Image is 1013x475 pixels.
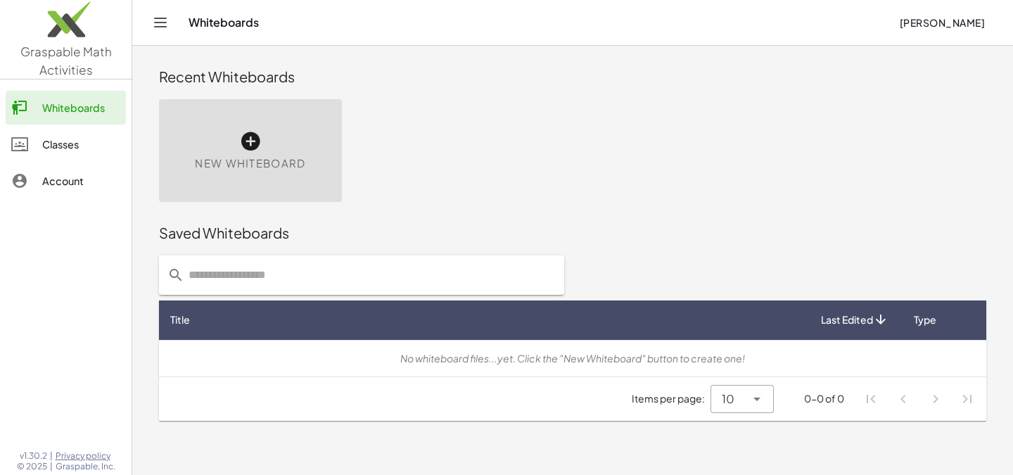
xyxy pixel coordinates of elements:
[56,461,115,472] span: Graspable, Inc.
[170,351,975,366] div: No whiteboard files...yet. Click the "New Whiteboard" button to create one!
[855,383,983,415] nav: Pagination Navigation
[722,391,734,407] span: 10
[20,450,47,462] span: v1.30.2
[42,172,120,189] div: Account
[50,461,53,472] span: |
[159,223,986,243] div: Saved Whiteboards
[6,91,126,125] a: Whiteboards
[20,44,112,77] span: Graspable Math Activities
[888,10,996,35] button: [PERSON_NAME]
[804,391,844,406] div: 0-0 of 0
[42,99,120,116] div: Whiteboards
[167,267,184,284] i: prepended action
[159,67,986,87] div: Recent Whiteboards
[17,461,47,472] span: © 2025
[56,450,115,462] a: Privacy policy
[50,450,53,462] span: |
[914,312,936,327] span: Type
[42,136,120,153] div: Classes
[6,127,126,161] a: Classes
[170,312,190,327] span: Title
[195,156,305,172] span: New Whiteboard
[149,11,172,34] button: Toggle navigation
[899,16,985,29] span: [PERSON_NAME]
[6,164,126,198] a: Account
[632,391,711,406] span: Items per page:
[821,312,873,327] span: Last Edited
